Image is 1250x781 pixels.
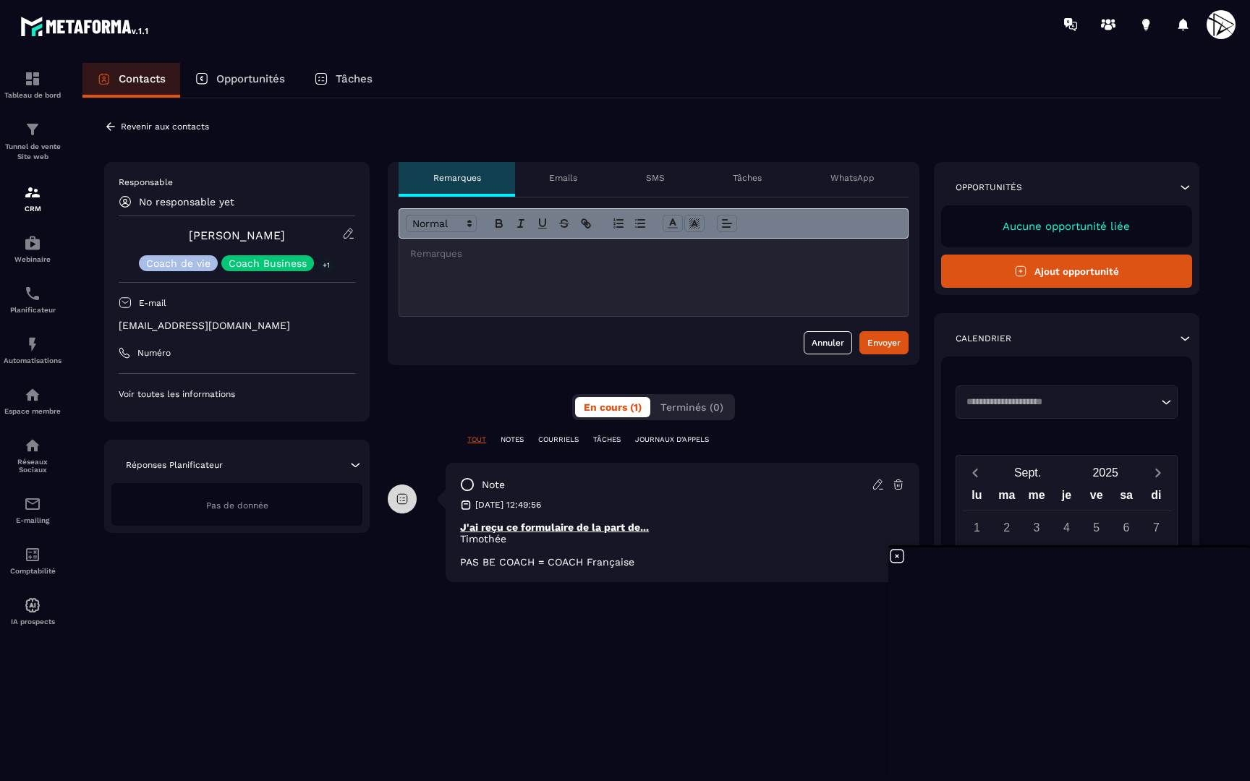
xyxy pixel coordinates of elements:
[660,401,723,413] span: Terminés (0)
[1024,515,1050,540] div: 3
[1052,485,1081,511] div: je
[1084,544,1109,569] div: 12
[4,618,61,626] p: IA prospects
[24,184,41,201] img: formation
[4,110,61,173] a: formationformationTunnel de vente Site web
[4,223,61,274] a: automationsautomationsWebinaire
[994,544,1019,569] div: 9
[24,437,41,454] img: social-network
[126,459,223,471] p: Réponses Planificateur
[4,535,61,586] a: accountantaccountantComptabilité
[460,556,905,568] p: PAS BE COACH = COACH Française
[20,13,150,39] img: logo
[4,173,61,223] a: formationformationCRM
[4,255,61,263] p: Webinaire
[575,397,650,417] button: En cours (1)
[4,567,61,575] p: Comptabilité
[216,72,285,85] p: Opportunités
[146,258,211,268] p: Coach de vie
[119,72,166,85] p: Contacts
[24,234,41,252] img: automations
[229,258,307,268] p: Coach Business
[1144,515,1169,540] div: 7
[119,319,355,333] p: [EMAIL_ADDRESS][DOMAIN_NAME]
[1054,544,1079,569] div: 11
[433,172,481,184] p: Remarques
[1054,515,1079,540] div: 4
[475,499,541,511] p: [DATE] 12:49:56
[1114,515,1139,540] div: 6
[859,331,909,354] button: Envoyer
[1114,544,1139,569] div: 13
[24,546,41,563] img: accountant
[318,257,335,273] p: +1
[119,176,355,188] p: Responsable
[961,395,1157,409] input: Search for option
[989,460,1067,485] button: Open months overlay
[4,375,61,426] a: automationsautomationsEspace membre
[119,388,355,400] p: Voir toutes les informations
[24,495,41,513] img: email
[24,285,41,302] img: scheduler
[4,325,61,375] a: automationsautomationsAutomatisations
[1081,485,1111,511] div: ve
[180,63,299,98] a: Opportunités
[962,515,1171,656] div: Calendar days
[538,435,579,445] p: COURRIELS
[4,485,61,535] a: emailemailE-mailing
[956,333,1011,344] p: Calendrier
[139,297,166,309] p: E-mail
[1021,485,1051,511] div: me
[137,347,171,359] p: Numéro
[867,336,901,350] div: Envoyer
[956,385,1178,419] div: Search for option
[584,401,642,413] span: En cours (1)
[4,91,61,99] p: Tableau de bord
[4,306,61,314] p: Planificateur
[962,485,1171,656] div: Calendar wrapper
[830,172,875,184] p: WhatsApp
[460,533,905,545] p: Timothée
[4,357,61,364] p: Automatisations
[549,172,577,184] p: Emails
[24,121,41,138] img: formation
[1141,485,1171,511] div: di
[4,59,61,110] a: formationformationTableau de bord
[941,255,1192,288] button: Ajout opportunité
[962,463,989,482] button: Previous month
[4,426,61,485] a: social-networksocial-networkRéseaux Sociaux
[460,521,649,533] u: J'ai reçu ce formulaire de la part de...
[992,485,1021,511] div: ma
[336,72,373,85] p: Tâches
[467,435,486,445] p: TOUT
[206,500,268,511] span: Pas de donnée
[82,63,180,98] a: Contacts
[956,220,1178,233] p: Aucune opportunité liée
[4,516,61,524] p: E-mailing
[635,435,709,445] p: JOURNAUX D'APPELS
[962,485,992,511] div: lu
[733,172,762,184] p: Tâches
[964,515,990,540] div: 1
[4,142,61,162] p: Tunnel de vente Site web
[652,397,732,417] button: Terminés (0)
[299,63,387,98] a: Tâches
[4,274,61,325] a: schedulerschedulerPlanificateur
[1024,544,1050,569] div: 10
[189,229,285,242] a: [PERSON_NAME]
[1144,544,1169,569] div: 14
[24,336,41,353] img: automations
[4,458,61,474] p: Réseaux Sociaux
[646,172,665,184] p: SMS
[139,196,234,208] p: No responsable yet
[482,478,505,492] p: note
[24,70,41,88] img: formation
[4,407,61,415] p: Espace membre
[24,386,41,404] img: automations
[1066,460,1144,485] button: Open years overlay
[1111,485,1141,511] div: sa
[593,435,621,445] p: TÂCHES
[4,205,61,213] p: CRM
[964,544,990,569] div: 8
[804,331,852,354] button: Annuler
